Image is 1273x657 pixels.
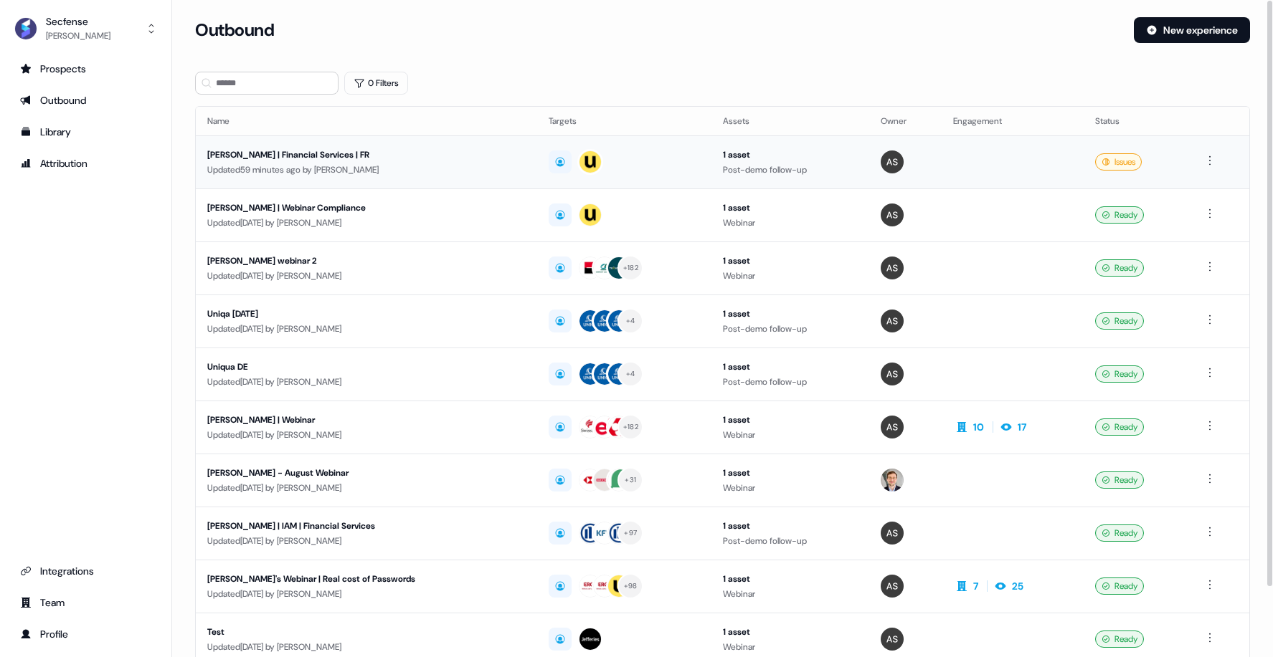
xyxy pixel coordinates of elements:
div: 25 [1012,579,1023,593]
th: Targets [537,107,711,135]
img: Antoni [881,256,904,279]
div: Webinar [723,640,858,654]
div: Updated [DATE] by [PERSON_NAME] [207,375,526,389]
div: 1 asset [723,572,858,586]
a: Go to profile [11,623,160,646]
img: Antoni [881,310,904,332]
div: + 4 [626,315,635,327]
div: Updated [DATE] by [PERSON_NAME] [207,269,526,283]
div: + 4 [626,368,635,380]
div: Updated 59 minutes ago by [PERSON_NAME] [207,163,526,177]
div: Updated [DATE] by [PERSON_NAME] [207,640,526,654]
div: Ready [1095,524,1144,542]
div: Updated [DATE] by [PERSON_NAME] [207,428,526,442]
button: 0 Filters [344,72,408,95]
div: [PERSON_NAME] webinar 2 [207,254,526,268]
div: Profile [20,627,151,641]
a: Go to prospects [11,57,160,80]
div: Webinar [723,428,858,442]
div: [PERSON_NAME] | Webinar [207,413,526,427]
th: Name [196,107,537,135]
div: Updated [DATE] by [PERSON_NAME] [207,481,526,495]
div: Post-demo follow-up [723,534,858,548]
div: Ready [1095,365,1144,383]
img: Antoni [881,150,904,173]
div: Ready [1095,577,1144,595]
div: + 98 [624,580,638,593]
div: 1 asset [723,307,858,321]
th: Engagement [942,107,1084,135]
div: 1 asset [723,519,858,533]
a: Go to templates [11,120,160,143]
h3: Outbound [195,19,274,41]
div: 1 asset [723,466,858,480]
button: Secfense[PERSON_NAME] [11,11,160,46]
div: Test [207,625,526,639]
div: [PERSON_NAME] | IAM | Financial Services [207,519,526,533]
div: Integrations [20,564,151,578]
div: 1 asset [723,148,858,162]
div: Ready [1095,630,1144,648]
div: [PERSON_NAME] | Webinar Compliance [207,201,526,215]
div: 1 asset [723,360,858,374]
div: Updated [DATE] by [PERSON_NAME] [207,322,526,336]
div: Webinar [723,269,858,283]
div: [PERSON_NAME] | Financial Services | FR [207,148,526,162]
div: [PERSON_NAME] - August Webinar [207,466,526,480]
div: Post-demo follow-up [723,322,858,336]
div: [PERSON_NAME] [46,29,110,43]
div: Ready [1095,418,1144,436]
div: Webinar [723,481,858,495]
div: Issues [1095,153,1142,171]
div: + 182 [623,421,638,433]
button: New experience [1134,17,1250,43]
div: + 182 [623,262,638,274]
div: Updated [DATE] by [PERSON_NAME] [207,534,526,548]
div: Uniqua DE [207,360,526,374]
div: Attribution [20,156,151,171]
div: Prospects [20,62,151,76]
div: 7 [973,579,978,593]
img: Kasper [881,469,904,491]
img: Antoni [881,575,904,598]
div: 10 [973,420,984,434]
div: + 31 [625,474,636,486]
div: Team [20,595,151,610]
div: Post-demo follow-up [723,163,858,177]
div: Ready [1095,312,1144,330]
img: Antoni [881,522,904,545]
div: Webinar [723,587,858,601]
div: + 97 [624,527,637,539]
img: Antoni [881,203,904,226]
a: Go to integrations [11,560,160,582]
a: Go to outbound experience [11,89,160,112]
img: Antoni [881,416,904,438]
th: Assets [711,107,869,135]
div: Updated [DATE] by [PERSON_NAME] [207,216,526,230]
div: Updated [DATE] by [PERSON_NAME] [207,587,526,601]
div: Library [20,125,151,139]
a: Go to team [11,591,160,614]
div: 17 [1018,420,1026,434]
th: Owner [869,107,942,135]
a: Go to attribution [11,152,160,175]
img: Antoni [881,363,904,385]
div: 1 asset [723,254,858,268]
div: Outbound [20,93,151,107]
div: Webinar [723,216,858,230]
div: 1 asset [723,625,858,639]
img: Antoni [881,628,904,651]
div: Uniqa [DATE] [207,307,526,321]
th: Status [1084,107,1190,135]
div: Ready [1095,471,1144,489]
div: Secfense [46,14,110,29]
div: Post-demo follow-up [723,375,858,389]
div: [PERSON_NAME]'s Webinar | Real cost of Passwords [207,572,526,586]
div: 1 asset [723,413,858,427]
div: Ready [1095,259,1144,277]
div: Ready [1095,206,1144,224]
div: 1 asset [723,201,858,215]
